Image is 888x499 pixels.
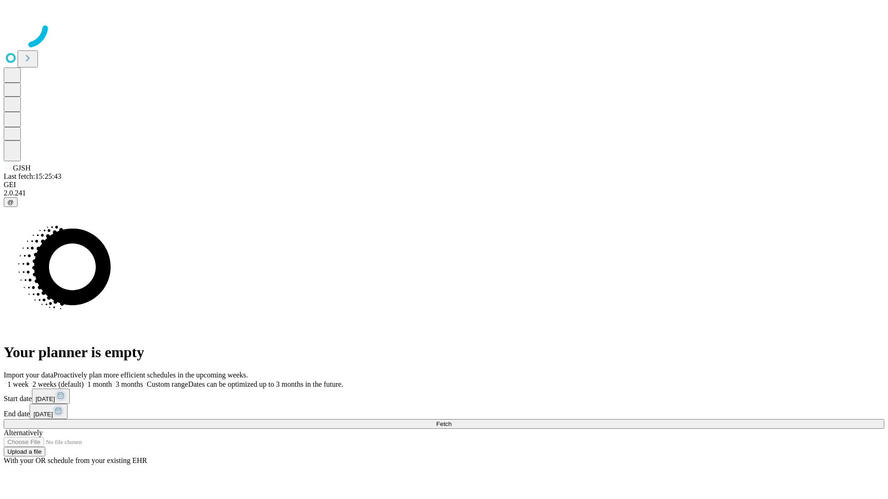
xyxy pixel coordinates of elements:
[188,380,343,388] span: Dates can be optimized up to 3 months in the future.
[36,396,55,402] span: [DATE]
[4,172,62,180] span: Last fetch: 15:25:43
[13,164,31,172] span: GJSH
[87,380,112,388] span: 1 month
[30,404,68,419] button: [DATE]
[4,197,18,207] button: @
[4,456,147,464] span: With your OR schedule from your existing EHR
[32,389,70,404] button: [DATE]
[147,380,188,388] span: Custom range
[54,371,248,379] span: Proactively plan more efficient schedules in the upcoming weeks.
[436,420,451,427] span: Fetch
[4,389,884,404] div: Start date
[4,419,884,429] button: Fetch
[4,404,884,419] div: End date
[116,380,143,388] span: 3 months
[33,411,53,418] span: [DATE]
[32,380,84,388] span: 2 weeks (default)
[4,447,45,456] button: Upload a file
[4,181,884,189] div: GEI
[4,371,54,379] span: Import your data
[7,380,29,388] span: 1 week
[7,199,14,206] span: @
[4,429,43,437] span: Alternatively
[4,189,884,197] div: 2.0.241
[4,344,884,361] h1: Your planner is empty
